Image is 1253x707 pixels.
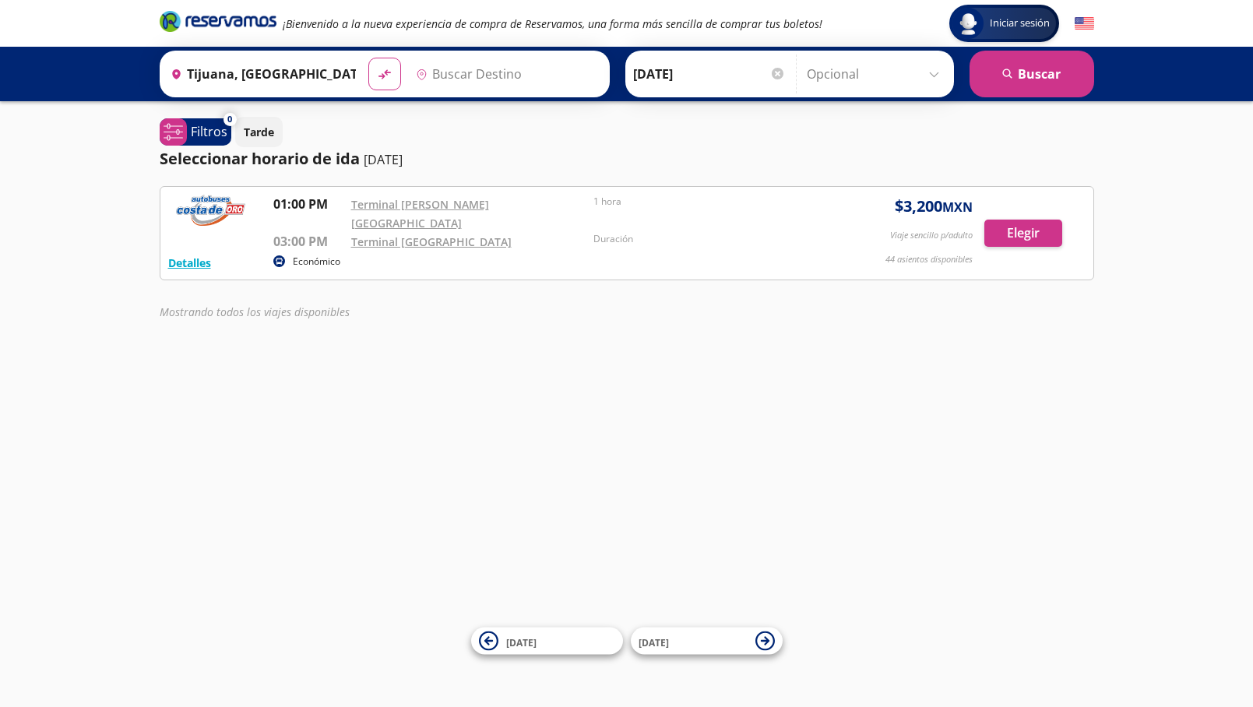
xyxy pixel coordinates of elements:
button: Detalles [168,255,211,271]
p: Filtros [191,122,227,141]
a: Terminal [GEOGRAPHIC_DATA] [351,234,512,249]
span: [DATE] [639,635,669,649]
button: English [1075,14,1094,33]
span: 0 [227,113,232,126]
p: 01:00 PM [273,195,343,213]
p: Duración [593,232,829,246]
button: 0Filtros [160,118,231,146]
button: Tarde [235,117,283,147]
button: Elegir [984,220,1062,247]
span: [DATE] [506,635,537,649]
input: Buscar Destino [410,55,601,93]
span: $ 3,200 [895,195,973,218]
small: MXN [942,199,973,216]
a: Brand Logo [160,9,276,37]
input: Buscar Origen [164,55,356,93]
p: [DATE] [364,150,403,169]
button: [DATE] [471,628,623,655]
em: ¡Bienvenido a la nueva experiencia de compra de Reservamos, una forma más sencilla de comprar tus... [283,16,822,31]
button: [DATE] [631,628,783,655]
span: Iniciar sesión [984,16,1056,31]
input: Elegir Fecha [633,55,786,93]
p: 1 hora [593,195,829,209]
p: Viaje sencillo p/adulto [890,229,973,242]
p: Económico [293,255,340,269]
i: Brand Logo [160,9,276,33]
p: Seleccionar horario de ida [160,147,360,171]
p: Tarde [244,124,274,140]
p: 44 asientos disponibles [885,253,973,266]
input: Opcional [807,55,946,93]
button: Buscar [970,51,1094,97]
p: 03:00 PM [273,232,343,251]
a: Terminal [PERSON_NAME][GEOGRAPHIC_DATA] [351,197,489,230]
em: Mostrando todos los viajes disponibles [160,304,350,319]
img: RESERVAMOS [168,195,254,226]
